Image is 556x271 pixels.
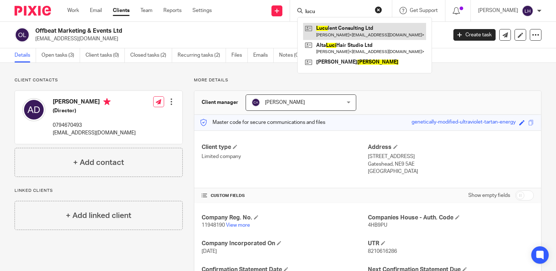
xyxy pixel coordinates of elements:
[163,7,182,14] a: Reports
[368,223,387,228] span: 4HB9PU
[15,188,183,194] p: Linked clients
[15,48,36,62] a: Details
[53,129,136,137] p: [EMAIL_ADDRESS][DOMAIN_NAME]
[368,249,397,254] span: 8210616286
[202,193,368,199] h4: CUSTOM FIELDS
[53,98,136,107] h4: [PERSON_NAME]
[410,8,438,13] span: Get Support
[226,223,250,228] a: View more
[202,99,238,106] h3: Client manager
[231,48,248,62] a: Files
[202,214,368,222] h4: Company Reg. No.
[35,35,442,43] p: [EMAIL_ADDRESS][DOMAIN_NAME]
[90,7,102,14] a: Email
[202,223,225,228] span: 11948190
[265,100,305,105] span: [PERSON_NAME]
[375,6,382,13] button: Clear
[202,143,368,151] h4: Client type
[368,168,534,175] p: [GEOGRAPHIC_DATA]
[368,161,534,168] p: Gateshead, NE9 5AE
[368,214,534,222] h4: Companies House - Auth. Code
[202,249,217,254] span: [DATE]
[130,48,172,62] a: Closed tasks (2)
[86,48,125,62] a: Client tasks (0)
[53,107,136,114] h5: (Director)
[522,5,533,17] img: svg%3E
[368,153,534,160] p: [STREET_ADDRESS]
[66,210,131,221] h4: + Add linked client
[67,7,79,14] a: Work
[368,143,534,151] h4: Address
[279,48,306,62] a: Notes (0)
[412,118,516,127] div: genetically-modified-ultraviolet-tartan-energy
[305,9,370,15] input: Search
[194,77,541,83] p: More details
[368,240,534,247] h4: UTR
[202,153,368,160] p: Limited company
[103,98,111,105] i: Primary
[468,192,510,199] label: Show empty fields
[202,240,368,247] h4: Company Incorporated On
[53,122,136,129] p: 0794670493
[41,48,80,62] a: Open tasks (3)
[200,119,325,126] p: Master code for secure communications and files
[453,29,496,41] a: Create task
[140,7,152,14] a: Team
[35,27,361,35] h2: Offbeat Marketing & Events Ltd
[15,77,183,83] p: Client contacts
[192,7,212,14] a: Settings
[15,6,51,16] img: Pixie
[253,48,274,62] a: Emails
[73,157,124,168] h4: + Add contact
[178,48,226,62] a: Recurring tasks (2)
[113,7,130,14] a: Clients
[15,27,30,43] img: svg%3E
[251,98,260,107] img: svg%3E
[22,98,45,121] img: svg%3E
[478,7,518,14] p: [PERSON_NAME]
